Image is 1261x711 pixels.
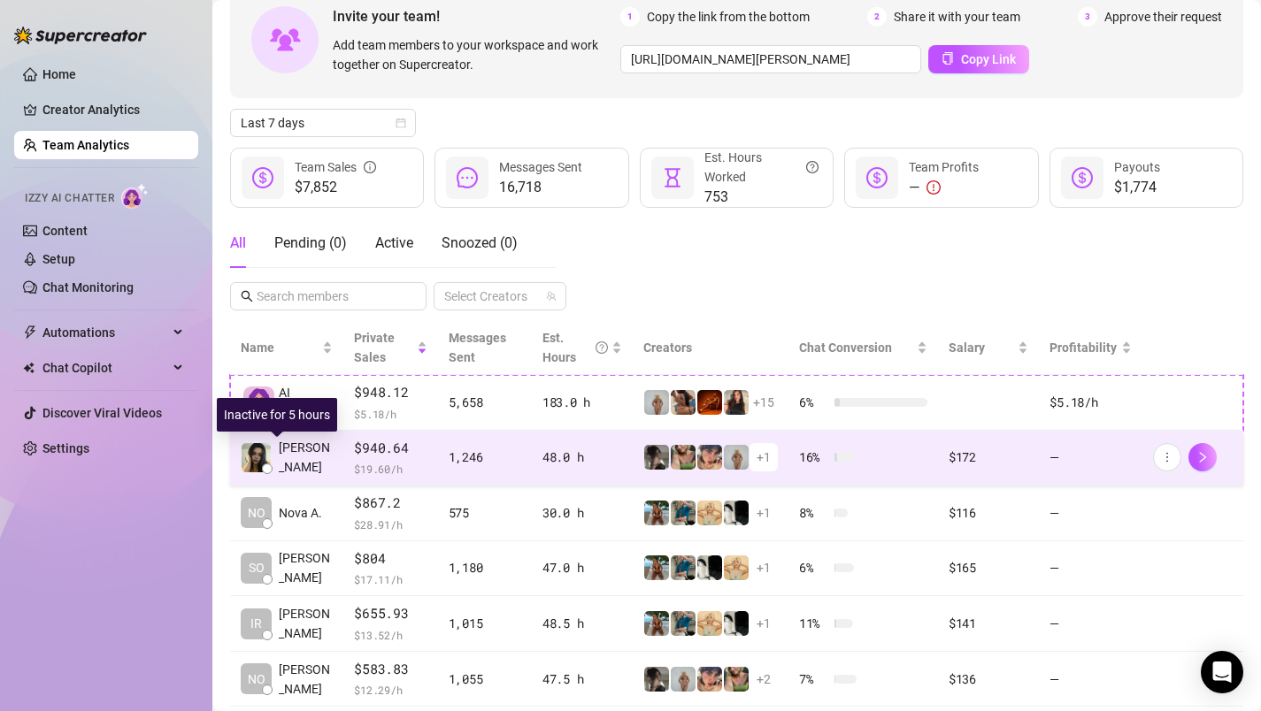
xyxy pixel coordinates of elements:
[279,548,333,587] span: [PERSON_NAME]
[949,669,1029,689] div: $136
[894,7,1020,27] span: Share it with your team
[697,555,722,580] img: comicaltaco
[241,110,405,136] span: Last 7 days
[354,405,427,423] span: $ 5.18 /h
[596,328,608,367] span: question-circle
[354,516,427,533] span: $ 28.91 /h
[724,611,749,636] img: comicaltaco
[949,340,985,355] span: Salary
[354,659,427,680] span: $583.83
[217,398,337,432] div: Inactive for 5 hours
[644,611,669,636] img: Libby
[333,5,620,27] span: Invite your team!
[42,280,134,294] a: Chat Monitoring
[644,555,669,580] img: Libby
[42,67,76,81] a: Home
[909,177,979,198] div: —
[1114,177,1160,198] span: $1,774
[354,626,427,644] span: $ 13.52 /h
[449,669,521,689] div: 1,055
[949,558,1029,577] div: $165
[909,160,979,174] span: Team Profits
[542,669,622,689] div: 47.5 h
[542,447,622,467] div: 48.0 h
[279,604,333,643] span: [PERSON_NAME]
[697,390,722,415] img: vipchocolate
[354,493,427,514] span: $867.2
[644,445,669,470] img: daiisyjane
[279,660,333,699] span: [PERSON_NAME]
[1072,167,1093,188] span: dollar-circle
[1050,340,1117,355] span: Profitability
[697,501,722,525] img: Actually.Maria
[42,406,162,420] a: Discover Viral Videos
[42,138,129,152] a: Team Analytics
[243,386,274,417] img: izzy-ai-chatter-avatar-DDCN_rTZ.svg
[1078,7,1097,27] span: 3
[647,7,810,27] span: Copy the link from the bottom
[1104,7,1222,27] span: Approve their request
[671,667,696,692] img: Barbi
[279,503,322,523] span: Nova A.
[1196,451,1209,463] span: right
[757,503,771,523] span: + 1
[1039,596,1142,652] td: —
[42,224,88,238] a: Content
[23,325,37,340] span: thunderbolt
[241,338,319,357] span: Name
[354,681,427,699] span: $ 12.29 /h
[753,393,774,412] span: + 15
[252,167,273,188] span: dollar-circle
[354,548,427,570] span: $804
[457,167,478,188] span: message
[799,393,827,412] span: 6 %
[499,160,582,174] span: Messages Sent
[704,148,819,187] div: Est. Hours Worked
[42,96,184,124] a: Creator Analytics
[499,177,582,198] span: 16,718
[449,614,521,633] div: 1,015
[697,445,722,470] img: bonnierides
[697,611,722,636] img: Actually.Maria
[257,287,402,306] input: Search members
[354,438,427,459] span: $940.64
[799,614,827,633] span: 11 %
[1039,541,1142,597] td: —
[42,252,75,266] a: Setup
[662,167,683,188] span: hourglass
[248,669,265,689] span: NO
[927,180,941,195] span: exclamation-circle
[333,35,613,74] span: Add team members to your workspace and work together on Supercreator.
[542,614,622,633] div: 48.5 h
[704,187,819,208] span: 753
[644,390,669,415] img: Barbi
[279,383,333,422] span: AI Chatter
[757,558,771,577] span: + 1
[354,603,427,624] span: $655.93
[806,148,819,187] span: question-circle
[757,614,771,633] span: + 1
[242,443,271,472] img: Joy Gabrielle P…
[724,555,749,580] img: Actually.Maria
[620,7,640,27] span: 1
[671,611,696,636] img: Eavnc
[799,503,827,523] span: 8 %
[928,45,1029,73] button: Copy Link
[1039,652,1142,707] td: —
[354,331,395,364] span: Private Sales
[757,669,771,689] span: + 2
[697,667,722,692] img: bonnierides
[1114,160,1160,174] span: Payouts
[867,7,887,27] span: 2
[42,354,168,382] span: Chat Copilot
[799,558,827,577] span: 6 %
[364,157,376,177] span: info-circle
[1039,431,1142,486] td: —
[724,667,749,692] img: dreamsofleana
[949,447,1029,467] div: $172
[542,393,622,412] div: 183.0 h
[449,331,506,364] span: Messages Sent
[25,190,114,207] span: Izzy AI Chatter
[1050,393,1131,412] div: $5.18 /h
[449,558,521,577] div: 1,180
